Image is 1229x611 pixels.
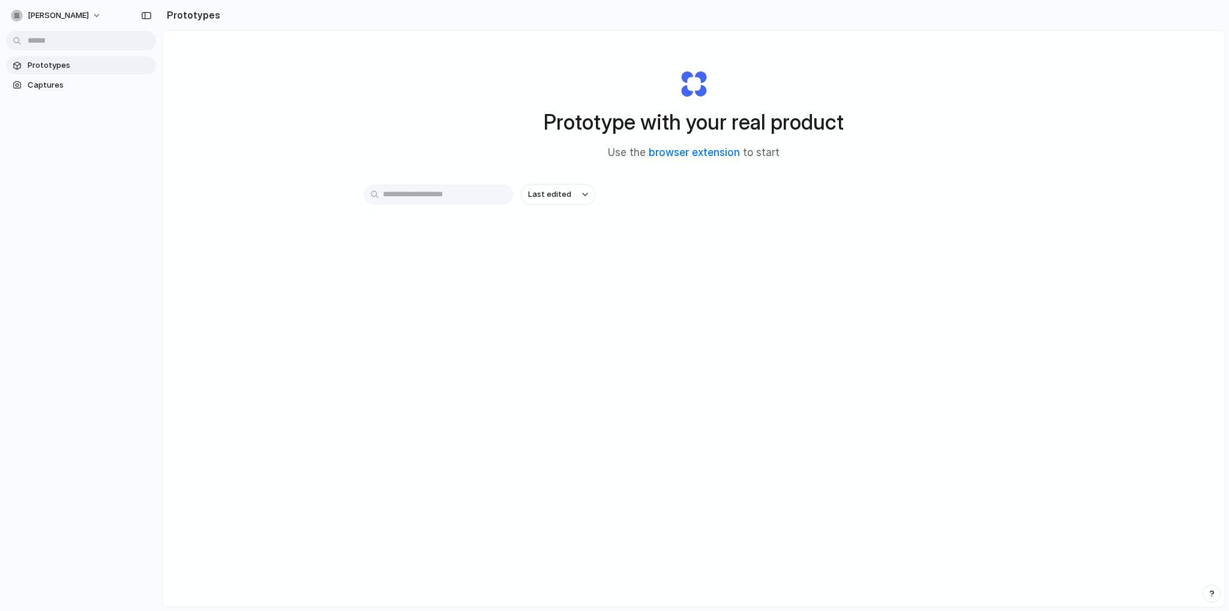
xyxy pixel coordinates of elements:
span: Last edited [528,188,571,200]
button: [PERSON_NAME] [6,6,107,25]
a: browser extension [649,146,740,158]
h2: Prototypes [162,8,220,22]
a: Prototypes [6,56,156,74]
a: Captures [6,76,156,94]
span: [PERSON_NAME] [28,10,89,22]
h1: Prototype with your real product [544,106,844,138]
span: Prototypes [28,59,151,71]
span: Captures [28,79,151,91]
span: Use the to start [608,145,780,161]
button: Last edited [521,184,595,205]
